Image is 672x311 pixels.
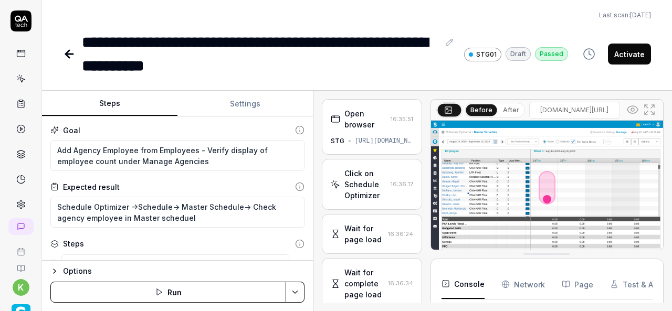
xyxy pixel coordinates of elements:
[599,10,651,20] span: Last scan:
[391,180,413,188] time: 16:36:17
[576,44,602,65] button: View version history
[63,265,304,277] div: Options
[466,104,497,115] button: Before
[344,223,383,245] div: Wait for page load
[599,10,651,20] button: Last scan:[DATE]
[344,108,386,130] div: Open browser
[63,125,80,136] div: Goal
[50,265,304,277] button: Options
[13,279,29,296] button: k
[388,230,413,238] time: 16:36:24
[442,270,485,299] button: Console
[506,47,531,61] div: Draft
[535,47,568,61] div: Passed
[344,168,386,201] div: Click on Schedule Optimizer
[562,270,593,299] button: Page
[8,218,34,235] a: New conversation
[177,91,313,116] button: Settings
[610,270,670,299] button: Test & Agent
[388,280,413,287] time: 16:36:34
[331,136,344,146] div: STG
[641,101,658,118] button: Open in full screen
[476,50,497,59] span: STG01
[624,101,641,118] button: Show all interative elements
[608,44,651,65] button: Activate
[464,47,501,61] a: STG01
[499,104,523,116] button: After
[4,239,37,256] a: Book a call with us
[344,267,383,300] div: Wait for complete page load
[50,282,286,303] button: Run
[63,238,84,249] div: Steps
[355,136,413,146] div: [URL][DOMAIN_NAME]
[630,11,651,19] time: [DATE]
[391,115,413,123] time: 16:35:51
[431,121,663,265] img: Screenshot
[42,91,177,116] button: Steps
[501,270,545,299] button: Network
[4,256,37,273] a: Documentation
[289,254,308,275] button: Remove step
[50,253,304,275] div: Suggestions
[63,181,120,192] div: Expected result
